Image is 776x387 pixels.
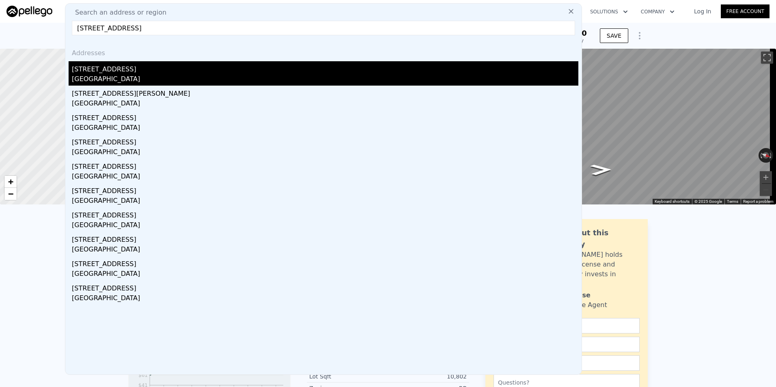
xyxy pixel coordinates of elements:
button: Rotate counterclockwise [759,148,763,163]
div: [GEOGRAPHIC_DATA] [72,123,578,134]
div: [GEOGRAPHIC_DATA] [72,172,578,183]
button: Zoom out [760,184,772,196]
a: Log In [684,7,721,15]
tspan: $61 [138,372,148,378]
button: Keyboard shortcuts [655,199,690,204]
div: [GEOGRAPHIC_DATA] [72,74,578,86]
a: Zoom in [4,176,17,188]
div: 10,802 [388,372,467,381]
div: Violet Rose [549,290,591,300]
span: © 2025 Google [694,199,722,204]
img: Pellego [6,6,52,17]
div: [GEOGRAPHIC_DATA] [72,147,578,159]
button: Company [634,4,681,19]
div: [GEOGRAPHIC_DATA] [72,245,578,256]
button: SAVE [600,28,628,43]
div: [STREET_ADDRESS] [72,232,578,245]
div: [STREET_ADDRESS] [72,61,578,74]
div: [STREET_ADDRESS] [72,183,578,196]
div: [GEOGRAPHIC_DATA] [72,293,578,305]
button: Solutions [584,4,634,19]
div: [STREET_ADDRESS][PERSON_NAME] [72,86,578,99]
span: − [8,189,13,199]
div: [STREET_ADDRESS] [72,207,578,220]
div: Ask about this property [549,227,640,250]
div: [STREET_ADDRESS] [72,256,578,269]
button: Toggle fullscreen view [761,52,773,64]
a: Zoom out [4,188,17,200]
div: [GEOGRAPHIC_DATA] [72,196,578,207]
button: Zoom in [760,171,772,183]
path: Go Northwest, Dennis Dr [582,162,621,178]
div: [STREET_ADDRESS] [72,159,578,172]
div: [PERSON_NAME] holds a broker license and personally invests in this area [549,250,640,289]
span: + [8,176,13,187]
button: Reset the view [758,150,774,161]
span: Search an address or region [69,8,166,17]
div: [GEOGRAPHIC_DATA] [72,269,578,280]
div: Addresses [69,42,578,61]
div: [GEOGRAPHIC_DATA] [72,220,578,232]
button: Rotate clockwise [769,148,774,163]
a: Terms (opens in new tab) [727,199,738,204]
button: Show Options [632,28,648,44]
a: Free Account [721,4,770,18]
div: [STREET_ADDRESS] [72,134,578,147]
div: [STREET_ADDRESS] [72,280,578,293]
div: [STREET_ADDRESS] [72,110,578,123]
a: Report a problem [743,199,774,204]
div: Lot Sqft [309,372,388,381]
input: Enter an address, city, region, neighborhood or zip code [72,21,575,35]
div: [GEOGRAPHIC_DATA] [72,99,578,110]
